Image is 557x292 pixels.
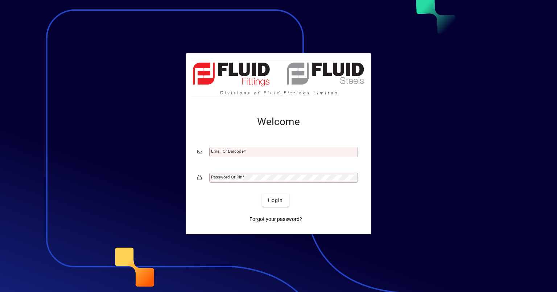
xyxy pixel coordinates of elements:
[249,215,302,223] span: Forgot your password?
[211,174,242,180] mat-label: Password or Pin
[268,197,283,204] span: Login
[197,116,360,128] h2: Welcome
[262,194,289,207] button: Login
[247,213,305,226] a: Forgot your password?
[211,149,244,154] mat-label: Email or Barcode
